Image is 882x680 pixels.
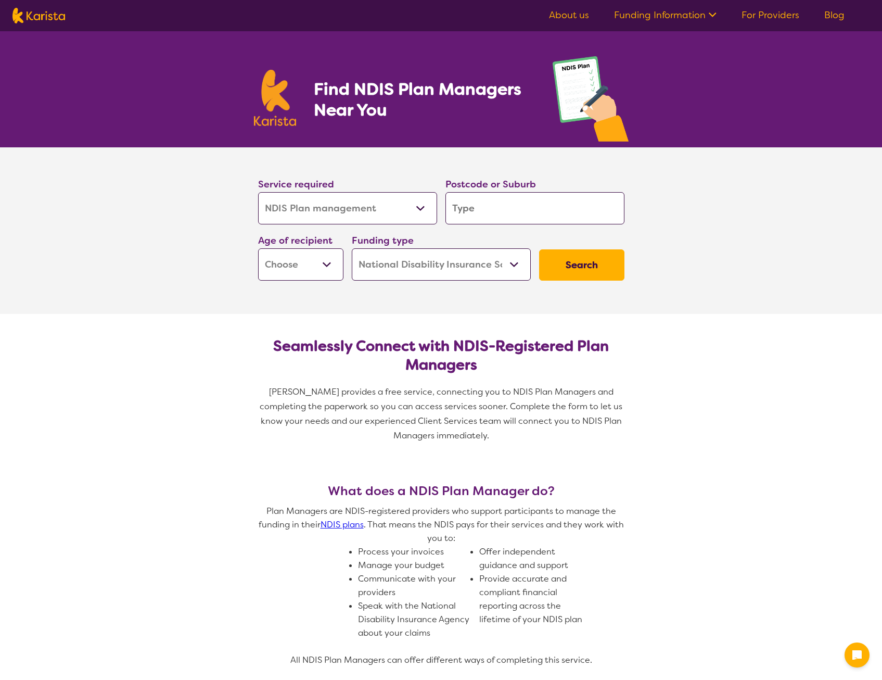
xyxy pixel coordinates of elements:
[258,178,334,191] label: Service required
[445,178,536,191] label: Postcode or Suburb
[254,70,297,126] img: Karista logo
[614,9,717,21] a: Funding Information
[549,9,589,21] a: About us
[358,572,471,599] li: Communicate with your providers
[358,545,471,559] li: Process your invoices
[12,8,65,23] img: Karista logo
[352,234,414,247] label: Funding type
[254,653,629,667] p: All NDIS Plan Managers can offer different ways of completing this service.
[539,249,624,281] button: Search
[358,599,471,640] li: Speak with the National Disability Insurance Agency about your claims
[479,545,592,572] li: Offer independent guidance and support
[824,9,845,21] a: Blog
[266,337,616,374] h2: Seamlessly Connect with NDIS-Registered Plan Managers
[260,386,624,441] span: [PERSON_NAME] provides a free service, connecting you to NDIS Plan Managers and completing the pa...
[553,56,629,147] img: plan-management
[358,559,471,572] li: Manage your budget
[254,505,629,545] p: Plan Managers are NDIS-registered providers who support participants to manage the funding in the...
[254,484,629,498] h3: What does a NDIS Plan Manager do?
[445,192,624,224] input: Type
[258,234,333,247] label: Age of recipient
[742,9,799,21] a: For Providers
[314,79,531,120] h1: Find NDIS Plan Managers Near You
[321,519,364,530] a: NDIS plans
[479,572,592,626] li: Provide accurate and compliant financial reporting across the lifetime of your NDIS plan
